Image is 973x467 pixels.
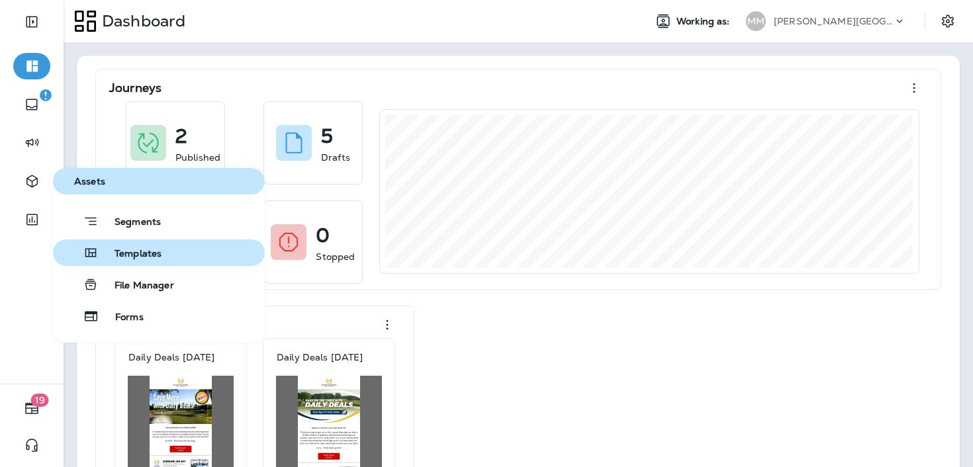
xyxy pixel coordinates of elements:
p: 5 [321,130,333,143]
button: Segments [53,208,265,234]
p: Drafts [321,151,350,164]
span: Assets [58,176,259,187]
span: Working as: [676,16,733,27]
p: Daily Deals [DATE] [128,352,215,362]
button: Forms [53,303,265,329]
span: Segments [99,216,161,230]
p: Daily Deals [DATE] [277,352,363,362]
div: MM [746,11,766,31]
span: File Manager [99,280,174,292]
p: Dashboard [97,11,185,31]
span: 19 [31,394,49,407]
button: Assets [53,168,265,194]
button: Templates [53,239,265,266]
p: Stopped [316,250,355,263]
span: Forms [99,312,144,324]
p: 2 [175,130,187,143]
span: Templates [99,248,162,261]
p: Published [175,151,220,164]
p: Journeys [109,81,162,95]
button: File Manager [53,271,265,298]
p: [PERSON_NAME][GEOGRAPHIC_DATA] [774,16,893,26]
button: Expand Sidebar [13,9,50,35]
p: 0 [316,229,330,242]
button: Settings [936,9,960,33]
